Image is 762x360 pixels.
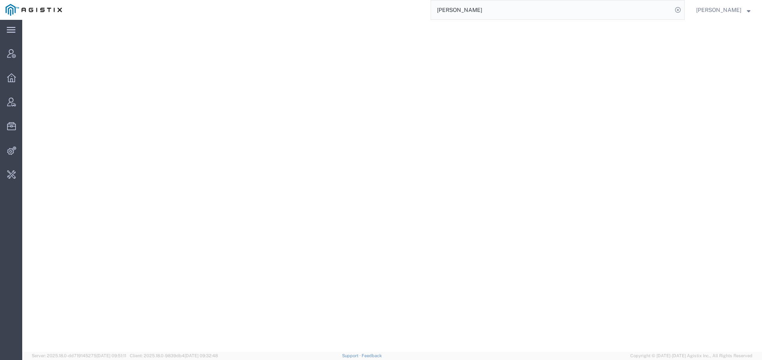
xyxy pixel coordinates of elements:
[362,353,382,358] a: Feedback
[431,0,672,19] input: Search for shipment number, reference number
[22,20,762,352] iframe: To enrich screen reader interactions, please activate Accessibility in Grammarly extension settings
[32,353,126,358] span: Server: 2025.18.0-dd719145275
[6,4,62,16] img: logo
[696,6,741,14] span: Abbie Wilkiemeyer
[696,5,751,15] button: [PERSON_NAME]
[185,353,218,358] span: [DATE] 09:32:48
[342,353,362,358] a: Support
[130,353,218,358] span: Client: 2025.18.0-9839db4
[96,353,126,358] span: [DATE] 09:51:11
[630,352,752,359] span: Copyright © [DATE]-[DATE] Agistix Inc., All Rights Reserved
